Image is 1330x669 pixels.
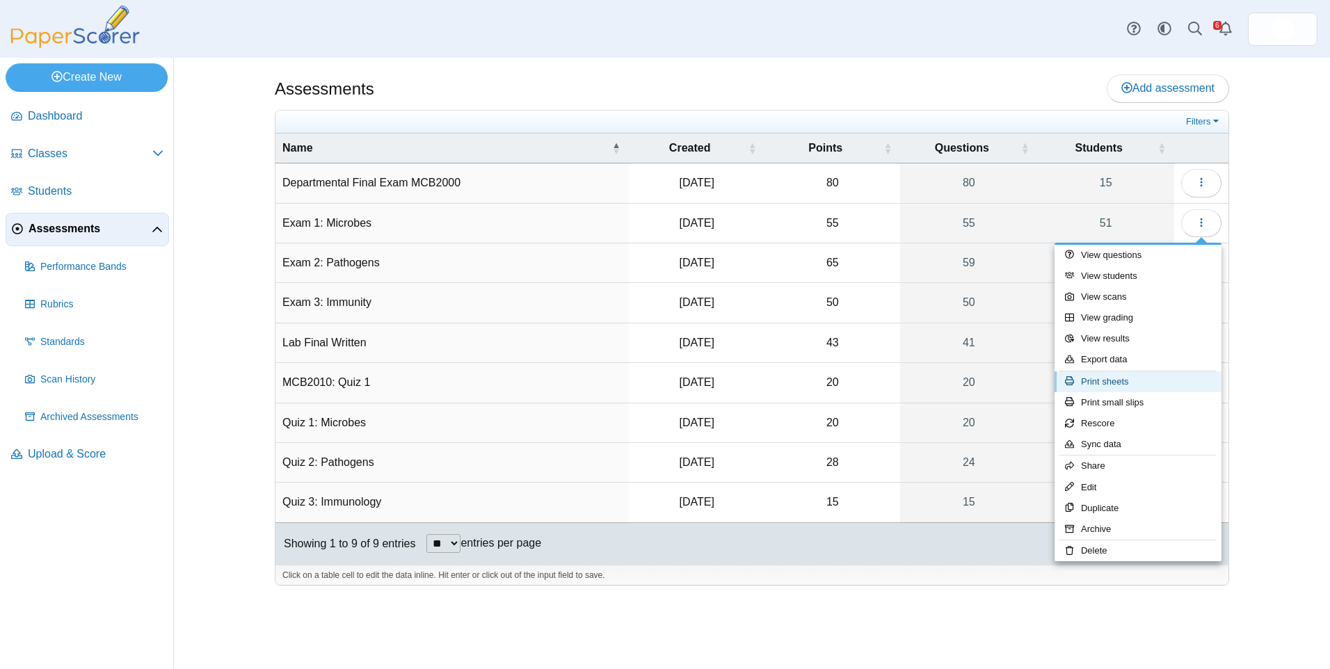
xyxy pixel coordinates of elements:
a: 20 [1038,363,1174,402]
a: 15 [1038,163,1174,202]
span: Micah Willis [1272,18,1294,40]
a: Print small slips [1055,392,1221,413]
a: PaperScorer [6,38,145,50]
span: Dashboard [28,108,163,124]
a: 15 [1038,323,1174,362]
div: Showing 1 to 9 of 9 entries [275,523,415,565]
a: Delete [1055,540,1221,561]
label: entries per page [460,537,541,549]
a: 15 [1038,443,1174,482]
a: Scan History [19,363,169,396]
span: Created : Activate to sort [748,134,756,163]
time: Jun 26, 2025 at 3:05 PM [679,496,714,508]
time: Sep 8, 2025 at 8:59 AM [679,376,714,388]
a: Edit [1055,477,1221,498]
a: View results [1055,328,1221,349]
td: 15 [764,483,900,522]
a: 51 [1038,204,1174,243]
time: Jun 24, 2025 at 11:01 AM [679,257,714,268]
a: Dashboard [6,100,169,134]
td: Quiz 2: Pathogens [275,443,629,483]
span: Scan History [40,373,163,387]
a: Create New [6,63,168,91]
a: View students [1055,266,1221,287]
a: ps.hreErqNOxSkiDGg1 [1248,13,1317,46]
a: 15 [1038,483,1174,522]
time: Jul 29, 2025 at 12:38 PM [679,337,714,348]
td: 80 [764,163,900,203]
td: Exam 1: Microbes [275,204,629,243]
td: Quiz 3: Immunology [275,483,629,522]
a: 59 [900,243,1037,282]
a: Performance Bands [19,250,169,284]
time: Jun 10, 2025 at 1:31 PM [679,456,714,468]
a: Archive [1055,519,1221,540]
a: 80 [900,163,1037,202]
a: 50 [900,283,1037,322]
a: Assessments [6,213,169,246]
span: Performance Bands [40,260,163,274]
time: May 12, 2025 at 11:59 AM [679,417,714,428]
a: 55 [900,204,1037,243]
a: Duplicate [1055,498,1221,519]
img: PaperScorer [6,6,145,48]
a: Filters [1183,115,1225,129]
span: Name : Activate to invert sorting [612,134,620,163]
span: Points [808,142,842,154]
a: View questions [1055,245,1221,266]
td: Exam 3: Immunity [275,283,629,323]
td: Departmental Final Exam MCB2000 [275,163,629,203]
a: 15 [1038,283,1174,322]
span: Upload & Score [28,446,163,462]
a: 15 [1038,243,1174,282]
span: Assessments [29,221,152,236]
span: Standards [40,335,163,349]
a: 70 [1038,403,1174,442]
a: Archived Assessments [19,401,169,434]
td: 50 [764,283,900,323]
a: Share [1055,456,1221,476]
span: Students [28,184,163,199]
span: Add assessment [1121,82,1215,94]
span: Name [282,142,313,154]
td: Exam 2: Pathogens [275,243,629,283]
a: 15 [900,483,1037,522]
span: Students : Activate to sort [1157,134,1166,163]
span: Questions : Activate to sort [1021,134,1029,163]
span: Students [1075,142,1123,154]
td: 28 [764,443,900,483]
time: May 26, 2025 at 8:23 PM [679,217,714,229]
td: Lab Final Written [275,323,629,363]
img: ps.hreErqNOxSkiDGg1 [1272,18,1294,40]
a: Students [6,175,169,209]
td: 43 [764,323,900,363]
a: 24 [900,443,1037,482]
a: Sync data [1055,434,1221,455]
a: Alerts [1210,14,1241,45]
a: View grading [1055,307,1221,328]
td: 65 [764,243,900,283]
span: Rubrics [40,298,163,312]
a: 20 [900,403,1037,442]
a: Standards [19,325,169,359]
a: View scans [1055,287,1221,307]
h1: Assessments [275,77,374,101]
a: Classes [6,138,169,171]
div: Click on a table cell to edit the data inline. Hit enter or click out of the input field to save. [275,565,1228,586]
a: Export data [1055,349,1221,370]
a: 20 [900,363,1037,402]
a: Rescore [1055,413,1221,434]
td: 20 [764,403,900,443]
a: 41 [900,323,1037,362]
a: Rubrics [19,288,169,321]
a: Print sheets [1055,371,1221,392]
span: Archived Assessments [40,410,163,424]
time: Jul 15, 2025 at 12:08 PM [679,296,714,308]
span: Points : Activate to sort [883,134,892,163]
span: Classes [28,146,152,161]
a: Upload & Score [6,438,169,471]
td: Quiz 1: Microbes [275,403,629,443]
span: Questions [935,142,989,154]
td: 20 [764,363,900,403]
time: Aug 7, 2025 at 11:02 AM [679,177,714,188]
